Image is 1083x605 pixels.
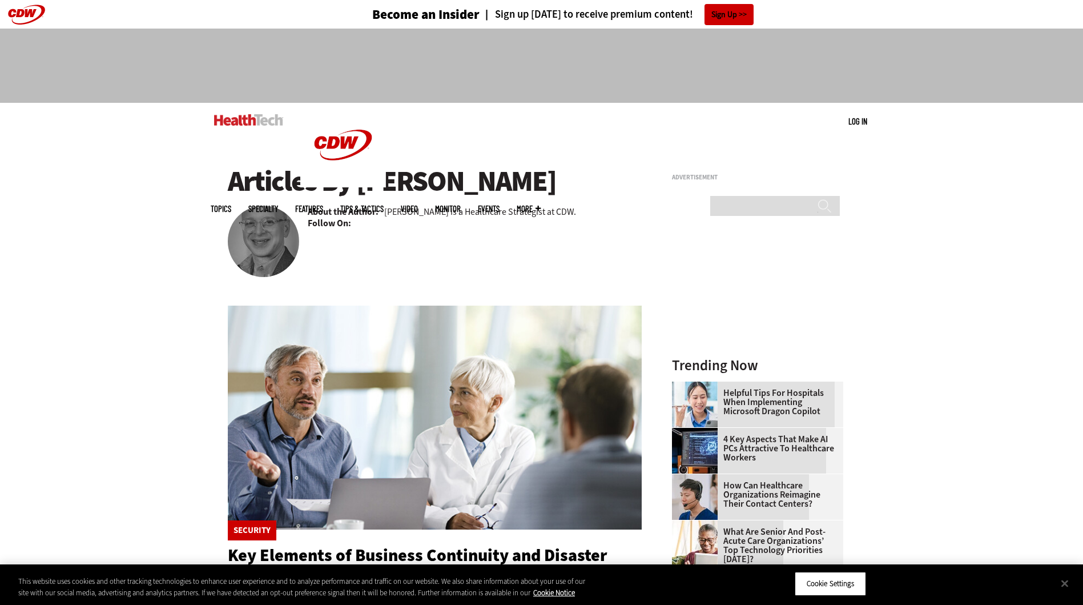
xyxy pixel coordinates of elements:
[478,205,500,213] a: Events
[211,205,231,213] span: Topics
[228,306,642,530] img: incident response team discusses around a table
[672,382,723,391] a: Doctor using phone to dictate to tablet
[672,527,836,564] a: What Are Senior and Post-Acute Care Organizations’ Top Technology Priorities [DATE]?
[704,4,754,25] a: Sign Up
[248,205,278,213] span: Specialty
[214,114,283,126] img: Home
[533,588,575,598] a: More information about your privacy
[795,572,866,596] button: Cookie Settings
[672,474,718,520] img: Healthcare contact center
[372,8,480,21] h3: Become an Insider
[672,388,836,416] a: Helpful Tips for Hospitals When Implementing Microsoft Dragon Copilot
[848,116,867,126] a: Log in
[300,103,386,187] img: Home
[334,40,750,91] iframe: advertisement
[672,435,836,462] a: 4 Key Aspects That Make AI PCs Attractive to Healthcare Workers
[233,526,271,535] a: Security
[672,520,718,566] img: Older person using tablet
[340,205,384,213] a: Tips & Tactics
[672,520,723,530] a: Older person using tablet
[329,8,480,21] a: Become an Insider
[435,205,461,213] a: MonITor
[480,9,693,20] a: Sign up [DATE] to receive premium content!
[672,481,836,508] a: How Can Healthcare Organizations Reimagine Their Contact Centers?
[672,358,843,372] h3: Trending Now
[18,576,595,598] div: This website uses cookies and other tracking technologies to enhance user experience and to analy...
[1052,571,1077,596] button: Close
[848,115,867,127] div: User menu
[300,178,386,190] a: CDW
[295,205,323,213] a: Features
[228,544,607,586] a: Key Elements of Business Continuity and Disaster Recovery for Healthcare
[672,185,843,328] iframe: advertisement
[401,205,418,213] a: Video
[672,428,718,474] img: Desktop monitor with brain AI concept
[672,474,723,483] a: Healthcare contact center
[517,205,541,213] span: More
[672,428,723,437] a: Desktop monitor with brain AI concept
[672,382,718,427] img: Doctor using phone to dictate to tablet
